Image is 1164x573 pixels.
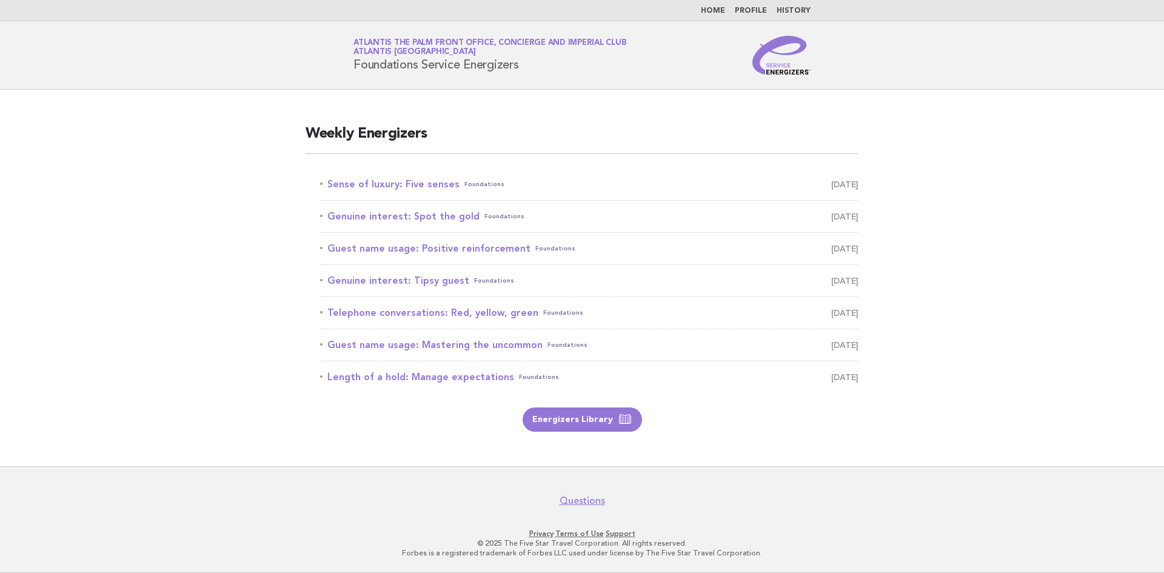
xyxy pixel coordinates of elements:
[831,337,858,354] span: [DATE]
[320,337,858,354] a: Guest name usage: Mastering the uncommonFoundations [DATE]
[320,272,858,289] a: Genuine interest: Tipsy guestFoundations [DATE]
[353,49,476,56] span: Atlantis [GEOGRAPHIC_DATA]
[211,538,953,548] p: © 2025 The Five Star Travel Corporation. All rights reserved.
[831,208,858,225] span: [DATE]
[529,529,554,538] a: Privacy
[831,369,858,386] span: [DATE]
[831,304,858,321] span: [DATE]
[320,208,858,225] a: Genuine interest: Spot the goldFoundations [DATE]
[523,407,642,432] a: Energizers Library
[560,495,605,507] a: Questions
[519,369,559,386] span: Foundations
[484,208,524,225] span: Foundations
[474,272,514,289] span: Foundations
[543,304,583,321] span: Foundations
[320,240,858,257] a: Guest name usage: Positive reinforcementFoundations [DATE]
[831,240,858,257] span: [DATE]
[535,240,575,257] span: Foundations
[211,529,953,538] p: · ·
[777,7,811,15] a: History
[547,337,587,354] span: Foundations
[735,7,767,15] a: Profile
[320,304,858,321] a: Telephone conversations: Red, yellow, greenFoundations [DATE]
[353,39,626,56] a: Atlantis The Palm Front Office, Concierge and Imperial ClubAtlantis [GEOGRAPHIC_DATA]
[606,529,635,538] a: Support
[320,176,858,193] a: Sense of luxury: Five sensesFoundations [DATE]
[555,529,604,538] a: Terms of Use
[211,548,953,558] p: Forbes is a registered trademark of Forbes LLC used under license by The Five Star Travel Corpora...
[306,124,858,154] h2: Weekly Energizers
[320,369,858,386] a: Length of a hold: Manage expectationsFoundations [DATE]
[701,7,725,15] a: Home
[831,176,858,193] span: [DATE]
[464,176,504,193] span: Foundations
[752,36,811,75] img: Service Energizers
[831,272,858,289] span: [DATE]
[353,39,626,71] h1: Foundations Service Energizers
